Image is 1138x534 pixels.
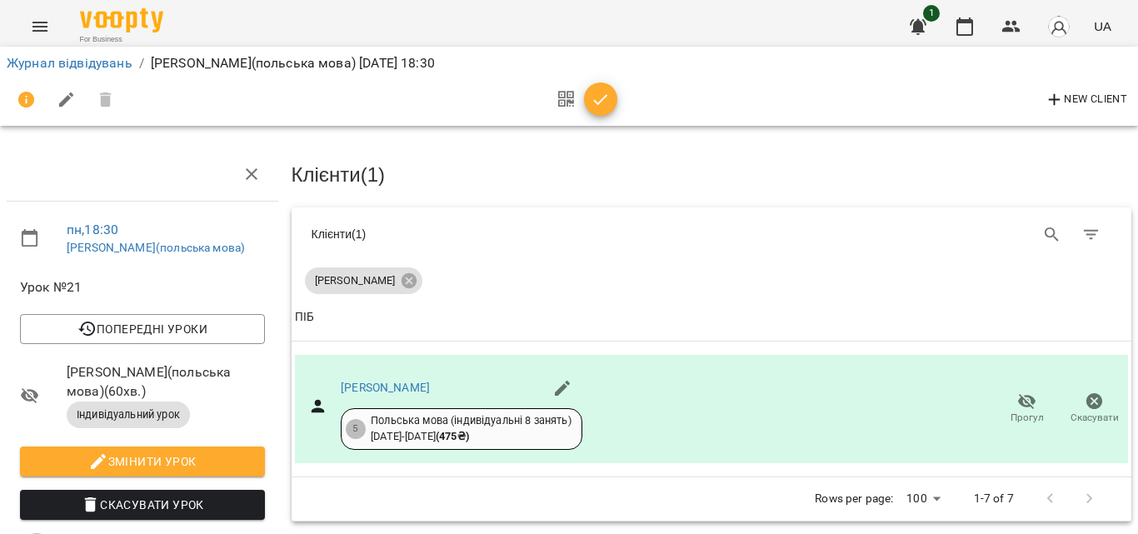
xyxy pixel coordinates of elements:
[371,413,571,444] div: Польська мова (індивідуальні 8 занять) [DATE] - [DATE]
[292,207,1132,261] div: Table Toolbar
[67,407,190,422] span: Індивідуальний урок
[974,491,1014,507] p: 1-7 of 7
[312,226,700,242] div: Клієнти ( 1 )
[80,8,163,32] img: Voopty Logo
[20,314,265,344] button: Попередні уроки
[1011,411,1044,425] span: Прогул
[295,307,1129,327] span: ПІБ
[341,381,430,394] a: [PERSON_NAME]
[151,53,435,73] p: [PERSON_NAME](польська мова) [DATE] 18:30
[20,490,265,520] button: Скасувати Урок
[33,495,252,515] span: Скасувати Урок
[33,319,252,339] span: Попередні уроки
[1047,15,1071,38] img: avatar_s.png
[67,241,245,254] a: [PERSON_NAME](польська мова)
[7,53,1131,73] nav: breadcrumb
[20,277,265,297] span: Урок №21
[346,419,366,439] div: 5
[67,362,265,402] span: [PERSON_NAME](польська мова) ( 60 хв. )
[1041,87,1131,113] button: New Client
[20,447,265,477] button: Змінити урок
[1094,17,1111,35] span: UA
[1087,11,1118,42] button: UA
[292,164,1132,186] h3: Клієнти ( 1 )
[80,34,163,45] span: For Business
[815,491,893,507] p: Rows per page:
[33,452,252,472] span: Змінити урок
[7,55,132,71] a: Журнал відвідувань
[1071,411,1119,425] span: Скасувати
[1071,215,1111,255] button: Фільтр
[1032,215,1072,255] button: Search
[1045,90,1127,110] span: New Client
[993,386,1061,432] button: Прогул
[1061,386,1128,432] button: Скасувати
[923,5,940,22] span: 1
[900,487,946,511] div: 100
[305,267,422,294] div: [PERSON_NAME]
[20,7,60,47] button: Menu
[295,307,314,327] div: ПІБ
[436,430,469,442] b: ( 475 ₴ )
[295,307,314,327] div: Sort
[305,273,405,288] span: [PERSON_NAME]
[67,222,118,237] a: пн , 18:30
[139,53,144,73] li: /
